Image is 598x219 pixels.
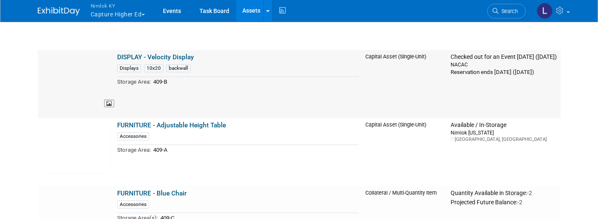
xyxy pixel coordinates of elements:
div: Quantity Available in Storage: [451,190,557,197]
div: Available / In-Storage [451,121,557,129]
a: FURNITURE - Blue Chair [117,190,186,197]
div: Checked out for an Event [DATE] ([DATE]) [451,53,557,61]
div: Nimlok [US_STATE] [451,129,557,136]
img: ExhibitDay [38,7,80,16]
a: Search [487,4,526,18]
div: Displays [117,64,141,72]
td: Capital Asset (Single-Unit) [362,118,448,186]
div: Projected Future Balance: [451,197,557,206]
span: Storage Area: [117,147,151,153]
span: Nimlok KY [91,1,145,10]
div: 10x20 [144,64,163,72]
span: Search [498,8,518,14]
div: Reservation ends [DATE] ([DATE]) [451,68,557,76]
div: backwall [166,64,191,72]
td: 409-B [151,77,359,87]
img: Luc Schaefer [537,3,553,19]
td: 409-A [151,145,359,155]
span: View Asset Image [104,100,114,108]
div: NACAC [451,61,557,68]
td: Capital Asset (Single-Unit) [362,50,448,118]
a: FURNITURE - Adjustable Height Table [117,121,226,129]
span: -2 [527,190,532,196]
div: Accessories [117,201,149,208]
div: [GEOGRAPHIC_DATA], [GEOGRAPHIC_DATA] [451,136,557,142]
a: DISPLAY - Velocity Display [117,53,194,61]
span: -2 [517,199,522,206]
span: Storage Area: [117,79,151,85]
div: Accessories [117,132,149,140]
